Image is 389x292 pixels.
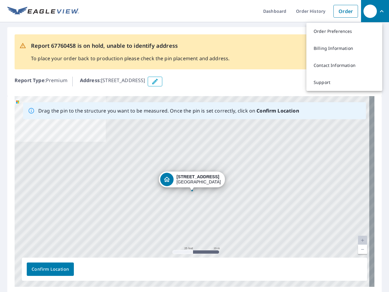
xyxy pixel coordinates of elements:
[31,42,229,50] p: Report 67760458 is on hold, unable to identify address
[333,5,358,18] a: Order
[80,77,145,86] p: : [STREET_ADDRESS]
[7,7,79,16] img: EV Logo
[177,174,219,179] strong: [STREET_ADDRESS]
[15,77,45,84] b: Report Type
[27,262,74,276] button: Confirm Location
[159,172,225,190] div: Dropped pin, building 1, Residential property, 93th Terrace Trl W # 6600 Lake Quivira, KS 66217
[38,107,299,114] p: Drag the pin to the structure you want to be measured. Once the pin is set correctly, click on
[306,23,382,40] a: Order Preferences
[80,77,100,84] b: Address
[358,245,367,254] a: Current Level 20, Zoom Out
[306,74,382,91] a: Support
[358,236,367,245] a: Current Level 20, Zoom In Disabled
[177,174,221,185] div: [GEOGRAPHIC_DATA]
[256,107,299,114] b: Confirm Location
[306,40,382,57] a: Billing Information
[15,77,67,86] p: : Premium
[306,57,382,74] a: Contact Information
[32,266,69,273] span: Confirm Location
[31,55,229,62] p: To place your order back to production please check the pin placement and address.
